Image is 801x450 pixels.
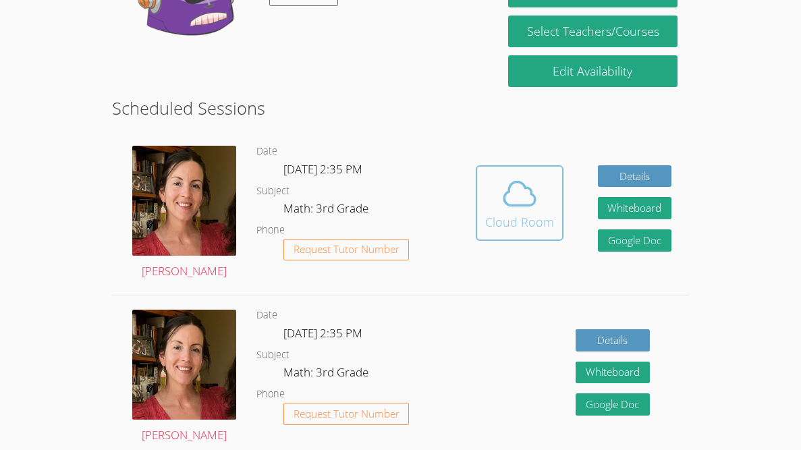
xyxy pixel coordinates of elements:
[283,239,410,261] button: Request Tutor Number
[576,362,650,384] button: Whiteboard
[256,386,285,403] dt: Phone
[294,409,399,419] span: Request Tutor Number
[256,307,277,324] dt: Date
[256,222,285,239] dt: Phone
[598,165,672,188] a: Details
[256,183,289,200] dt: Subject
[598,229,672,252] a: Google Doc
[598,197,672,219] button: Whiteboard
[132,310,236,420] img: IMG_4957.jpeg
[132,146,236,256] img: IMG_4957.jpeg
[256,347,289,364] dt: Subject
[283,325,362,341] span: [DATE] 2:35 PM
[283,161,362,177] span: [DATE] 2:35 PM
[485,213,554,231] div: Cloud Room
[256,143,277,160] dt: Date
[508,16,678,47] a: Select Teachers/Courses
[132,146,236,281] a: [PERSON_NAME]
[576,329,650,351] a: Details
[283,403,410,425] button: Request Tutor Number
[283,363,371,386] dd: Math: 3rd Grade
[132,310,236,445] a: [PERSON_NAME]
[576,393,650,416] a: Google Doc
[476,165,563,241] button: Cloud Room
[283,199,371,222] dd: Math: 3rd Grade
[112,95,689,121] h2: Scheduled Sessions
[508,55,678,87] a: Edit Availability
[294,244,399,254] span: Request Tutor Number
